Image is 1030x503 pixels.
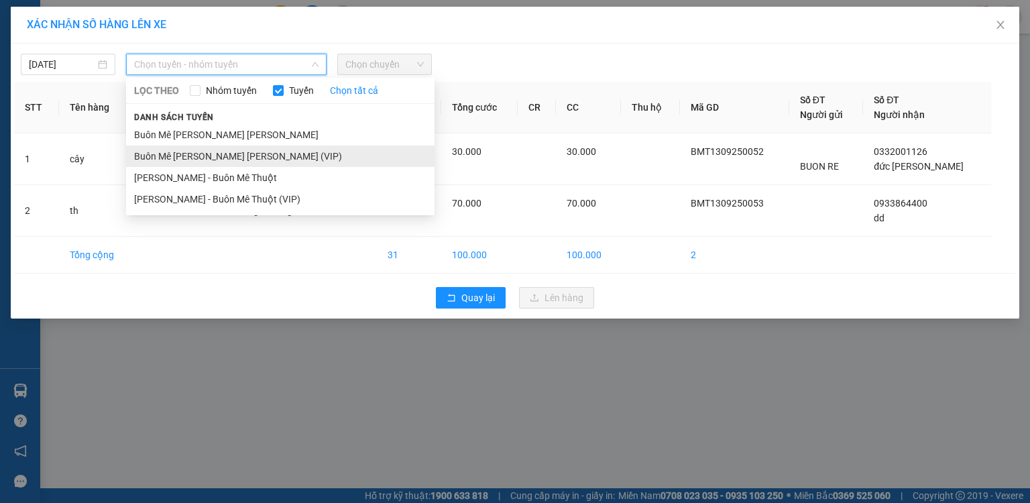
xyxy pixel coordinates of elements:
[14,133,59,185] td: 1
[800,109,843,120] span: Người gửi
[518,82,557,133] th: CR
[800,95,825,105] span: Số ĐT
[556,237,621,274] td: 100.000
[330,83,378,98] a: Chọn tất cả
[452,198,481,209] span: 70.000
[800,161,839,172] span: BUON RE
[874,198,927,209] span: 0933864400
[461,290,495,305] span: Quay lại
[691,146,764,157] span: BMT1309250052
[201,83,262,98] span: Nhóm tuyến
[29,57,95,72] input: 14/09/2025
[567,198,596,209] span: 70.000
[14,82,59,133] th: STT
[441,82,518,133] th: Tổng cước
[874,161,964,172] span: đức [PERSON_NAME]
[284,83,319,98] span: Tuyến
[126,124,435,146] li: Buôn Mê [PERSON_NAME] [PERSON_NAME]
[59,82,135,133] th: Tên hàng
[14,185,59,237] td: 2
[874,109,925,120] span: Người nhận
[691,198,764,209] span: BMT1309250053
[621,82,681,133] th: Thu hộ
[519,287,594,309] button: uploadLên hàng
[982,7,1019,44] button: Close
[995,19,1006,30] span: close
[126,167,435,188] li: [PERSON_NAME] - Buôn Mê Thuột
[441,237,518,274] td: 100.000
[452,146,481,157] span: 30.000
[567,146,596,157] span: 30.000
[556,82,621,133] th: CC
[59,237,135,274] td: Tổng cộng
[134,54,319,74] span: Chọn tuyến - nhóm tuyến
[680,82,789,133] th: Mã GD
[874,213,884,223] span: dd
[134,83,179,98] span: LỌC THEO
[27,18,166,31] span: XÁC NHẬN SỐ HÀNG LÊN XE
[436,287,506,309] button: rollbackQuay lại
[126,111,222,123] span: Danh sách tuyến
[311,60,319,68] span: down
[874,95,899,105] span: Số ĐT
[59,133,135,185] td: cây
[59,185,135,237] td: th
[680,237,789,274] td: 2
[126,146,435,167] li: Buôn Mê [PERSON_NAME] [PERSON_NAME] (VIP)
[345,54,424,74] span: Chọn chuyến
[447,293,456,304] span: rollback
[126,188,435,210] li: [PERSON_NAME] - Buôn Mê Thuột (VIP)
[377,237,441,274] td: 31
[874,146,927,157] span: 0332001126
